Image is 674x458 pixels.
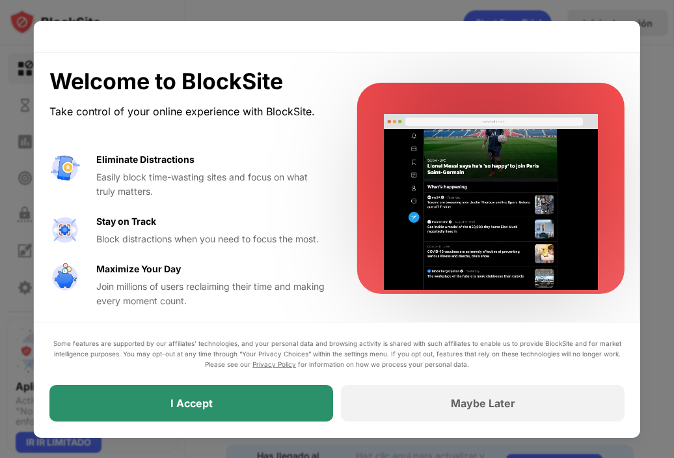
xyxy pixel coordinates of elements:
div: Maybe Later [451,397,515,410]
img: value-avoid-distractions.svg [49,152,81,184]
div: Maximize Your Day [96,262,181,276]
div: Block distractions when you need to focus the most. [96,232,326,246]
div: Join millions of users reclaiming their time and making every moment count. [96,279,326,309]
div: I Accept [170,397,212,410]
div: Easily block time-wasting sites and focus on what truly matters. [96,170,326,199]
div: Some features are supported by our affiliates’ technologies, and your personal data and browsing ... [49,339,625,370]
div: Welcome to BlockSite [49,68,326,95]
img: value-safe-time.svg [49,262,81,293]
img: value-focus.svg [49,214,81,246]
div: Eliminate Distractions [96,152,195,167]
div: Take control of your online experience with BlockSite. [49,102,326,121]
a: Privacy Policy [252,361,296,369]
div: Stay on Track [96,214,156,229]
